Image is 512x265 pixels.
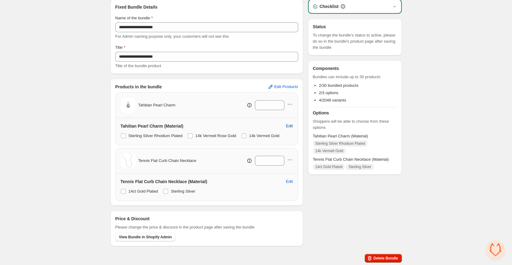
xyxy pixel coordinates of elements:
[313,110,397,116] h3: Options
[121,98,136,113] img: Tahitian Pearl Charm
[264,82,302,92] button: Edit Products
[313,74,397,80] span: Bundles can include up to 30 products
[319,98,346,102] span: 4/2048 variants
[119,235,172,240] span: View Bundle in Shopify Admin
[282,121,296,131] button: Edit
[319,83,359,88] span: 2/30 bundled products
[313,32,397,51] span: To change the bundle's status to active, please do so in the bundle's product page after saving t...
[249,133,279,138] span: 14k Vermeil Gold
[313,156,397,163] span: Tennis Flat Curb Chain Necklace (Material)
[115,15,153,21] label: Name of the bundle
[313,24,397,30] h3: Status
[282,177,296,186] button: Edit
[115,224,255,230] span: Please change the price & discount in the product page after saving the bundle
[138,158,196,164] span: Tennis Flat Curb Chain Necklace
[315,141,365,146] span: Sterling Silver Rhodium Plated
[129,133,183,138] span: Sterling Silver Rhodium Plated
[348,164,371,169] span: Sterling Silver
[138,102,175,108] span: Tahitian Pearl Charm
[121,123,183,129] h3: Tahitian Pearl Charm (Material)
[121,153,136,168] img: Tennis Flat Curb Chain Necklace
[121,179,207,185] h3: Tennis Flat Curb Chain Necklace (Material)
[313,133,397,139] span: Tahitian Pearl Charm (Material)
[315,164,343,169] span: 14ct Gold Plated
[373,256,398,261] span: Delete Bundle
[115,216,150,222] h3: Price & Discount
[286,124,293,129] span: Edit
[115,44,125,51] label: Title
[195,133,236,138] span: 14k Vermeil Rose Gold
[115,233,176,241] button: View Bundle in Shopify Admin
[319,90,339,95] span: 2/3 options
[315,148,343,153] span: 14k Vermeil Gold
[313,118,397,131] span: Shoppers will be able to choose from these options
[313,65,339,71] h3: Components
[365,254,402,263] button: Delete Bundle
[320,3,339,10] h3: Checklist
[129,189,158,194] span: 14ct Gold Plated
[115,84,162,90] h3: Products in the bundle
[115,34,229,39] span: For Admin naming purpose only, your customers will not see this
[115,4,298,10] h3: Fixed Bundle Details
[274,84,298,89] span: Edit Products
[486,240,505,259] div: Open chat
[171,189,195,194] span: Sterling Silver
[115,63,161,68] span: Title of the bundle product
[286,179,293,184] span: Edit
